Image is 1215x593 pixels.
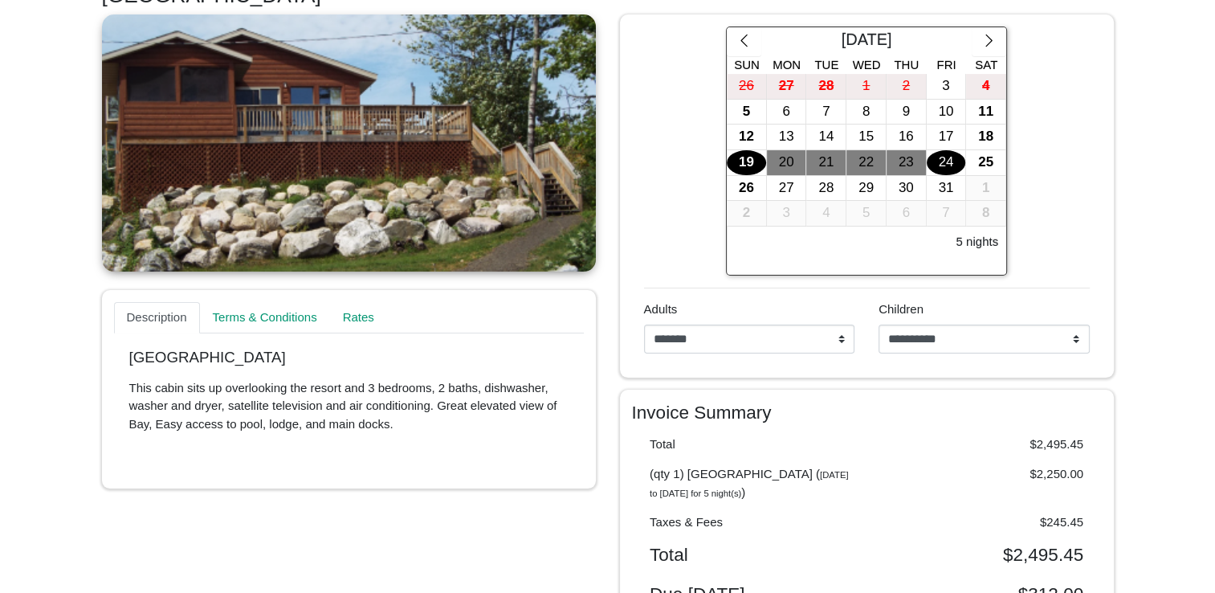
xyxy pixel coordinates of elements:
[650,470,848,498] i: [DATE] to [DATE] for 5 night(s)
[727,150,766,175] div: 19
[727,100,767,125] button: 5
[632,402,1102,423] h4: Invoice Summary
[887,125,926,149] div: 16
[846,74,887,100] button: 1
[966,176,1006,202] button: 1
[767,201,806,226] div: 3
[767,150,807,176] button: 20
[927,100,967,125] button: 10
[767,100,807,125] button: 6
[129,349,569,367] p: [GEOGRAPHIC_DATA]
[846,150,886,175] div: 22
[846,125,887,150] button: 15
[727,201,766,226] div: 2
[887,201,926,226] div: 6
[966,100,1005,125] div: 11
[846,176,886,201] div: 29
[927,176,966,201] div: 31
[866,544,1095,566] div: $2,495.45
[200,302,330,334] a: Terms & Conditions
[761,27,972,56] div: [DATE]
[887,74,926,99] div: 2
[767,176,807,202] button: 27
[736,33,752,48] svg: chevron left
[887,201,927,227] button: 6
[773,58,801,72] span: Mon
[727,125,766,149] div: 12
[806,176,846,202] button: 28
[887,100,927,125] button: 9
[927,100,966,125] div: 10
[767,176,806,201] div: 27
[887,100,926,125] div: 9
[866,513,1095,532] div: $245.45
[114,302,200,334] a: Description
[638,436,866,454] div: Total
[727,74,766,99] div: 26
[887,176,926,201] div: 30
[330,302,387,334] a: Rates
[638,465,866,501] div: (qty 1) [GEOGRAPHIC_DATA] ( )
[966,100,1006,125] button: 11
[806,74,846,100] button: 28
[887,150,926,175] div: 23
[767,74,807,100] button: 27
[966,74,1006,100] button: 4
[767,125,807,150] button: 13
[806,201,846,227] button: 4
[846,201,886,226] div: 5
[956,235,998,249] h6: 5 nights
[927,125,967,150] button: 17
[806,125,846,150] button: 14
[879,302,923,316] span: Children
[846,100,886,125] div: 8
[927,150,967,176] button: 24
[727,125,767,150] button: 12
[806,100,846,125] button: 7
[846,125,886,149] div: 15
[927,176,967,202] button: 31
[866,465,1095,501] div: $2,250.00
[727,74,767,100] button: 26
[638,544,866,566] div: Total
[887,74,927,100] button: 2
[866,436,1095,454] div: $2,495.45
[846,150,887,176] button: 22
[767,74,806,99] div: 27
[927,125,966,149] div: 17
[927,74,967,100] button: 3
[981,33,997,48] svg: chevron right
[887,176,927,202] button: 30
[727,100,766,125] div: 5
[638,513,866,532] div: Taxes & Fees
[966,150,1006,176] button: 25
[966,150,1005,175] div: 25
[727,176,766,201] div: 26
[644,302,678,316] span: Adults
[927,150,966,175] div: 24
[806,100,846,125] div: 7
[887,150,927,176] button: 23
[966,201,1006,227] button: 8
[767,150,806,175] div: 20
[846,100,887,125] button: 8
[806,150,846,176] button: 21
[727,27,761,56] button: chevron left
[927,201,967,227] button: 7
[727,150,767,176] button: 19
[966,201,1005,226] div: 8
[927,74,966,99] div: 3
[767,125,806,149] div: 13
[966,176,1005,201] div: 1
[806,74,846,99] div: 28
[966,125,1005,149] div: 18
[814,58,838,72] span: Tue
[806,201,846,226] div: 4
[734,58,760,72] span: Sun
[806,176,846,201] div: 28
[846,201,887,227] button: 5
[806,125,846,149] div: 14
[806,150,846,175] div: 21
[853,58,881,72] span: Wed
